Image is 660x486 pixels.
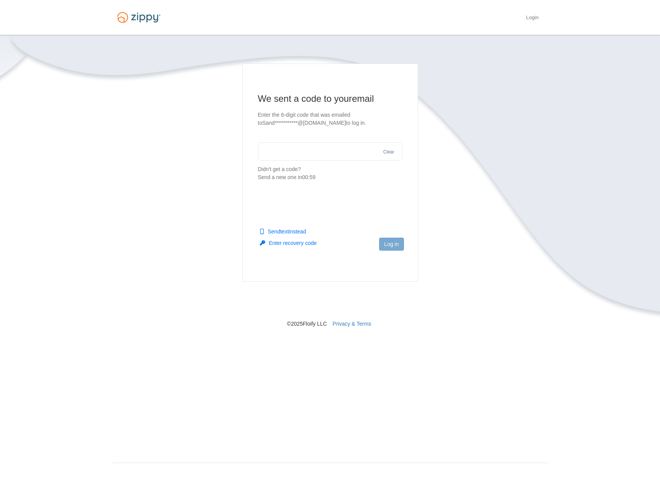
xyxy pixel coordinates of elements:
a: Login [526,15,538,22]
nav: © 2025 Floify LLC [112,282,548,328]
button: Sendtextinstead [260,228,306,235]
a: Privacy & Terms [332,321,371,327]
p: Enter the 6-digit code that was emailed to Sand***********@[DOMAIN_NAME] to log in. [258,111,402,127]
button: Enter recovery code [260,239,317,247]
p: Didn't get a code? [258,165,402,181]
button: Log in [379,238,404,251]
button: Clear [381,148,397,156]
h1: We sent a code to your email [258,93,402,105]
img: Logo [112,8,165,26]
div: Send a new one in 00:59 [258,173,402,181]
